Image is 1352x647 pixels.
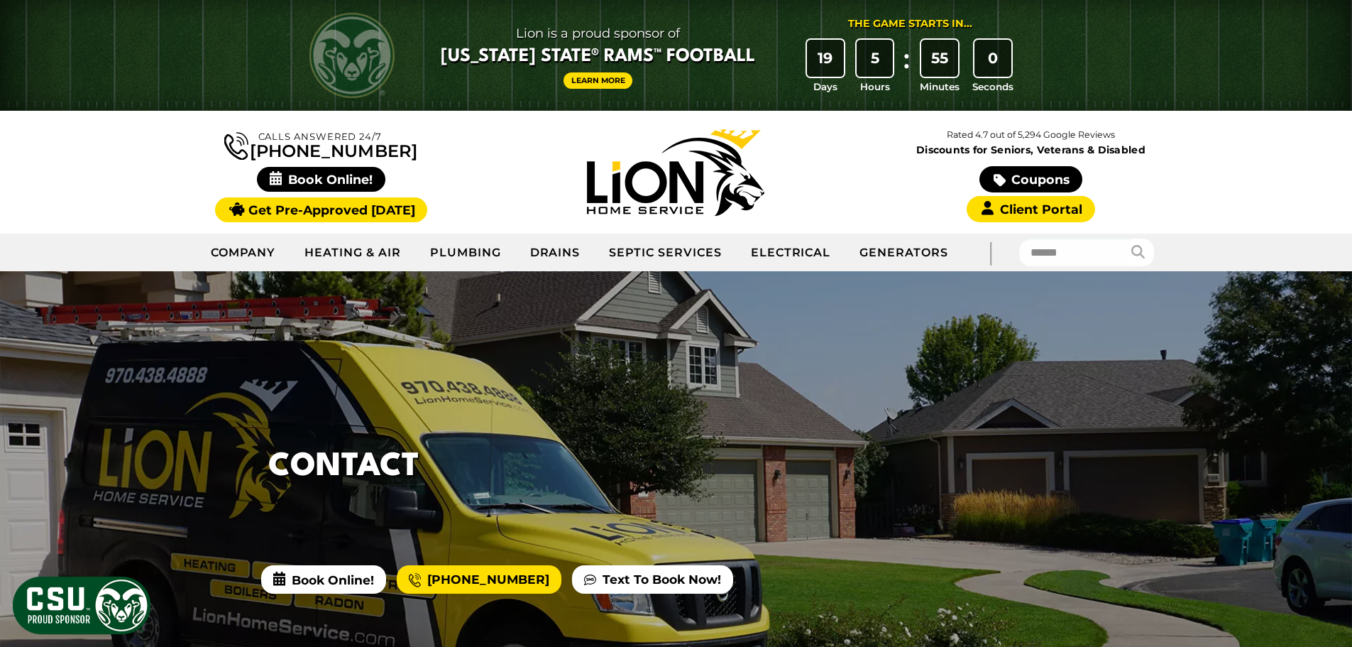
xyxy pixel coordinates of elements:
span: Book Online! [261,565,386,594]
div: 55 [921,40,958,77]
span: Discounts for Seniors, Veterans & Disabled [857,145,1206,155]
a: [PHONE_NUMBER] [397,565,561,594]
span: Days [813,80,837,94]
a: Client Portal [967,196,1094,222]
a: Coupons [979,166,1082,192]
span: Book Online! [257,167,385,192]
a: Text To Book Now! [572,565,733,594]
a: Drains [516,235,595,271]
a: Learn More [564,72,633,89]
span: [US_STATE] State® Rams™ Football [441,45,755,69]
p: Rated 4.7 out of 5,294 Google Reviews [853,127,1208,143]
div: : [899,40,913,94]
span: Hours [860,80,890,94]
h1: Contact [268,443,419,491]
div: | [962,234,1019,271]
img: CSU Sponsor Badge [11,575,153,636]
a: Get Pre-Approved [DATE] [215,197,427,222]
div: 5 [857,40,894,77]
img: Lion Home Service [587,129,764,216]
div: 19 [807,40,844,77]
span: Lion is a proud sponsor of [441,22,755,45]
a: Electrical [737,235,846,271]
a: Generators [845,235,962,271]
span: Seconds [972,80,1013,94]
a: Plumbing [416,235,516,271]
a: Heating & Air [290,235,415,271]
img: CSU Rams logo [309,13,395,98]
a: [PHONE_NUMBER] [224,129,417,160]
div: The Game Starts in... [848,16,972,32]
a: Septic Services [595,235,736,271]
a: Company [197,235,291,271]
div: 0 [974,40,1011,77]
span: Minutes [920,80,960,94]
